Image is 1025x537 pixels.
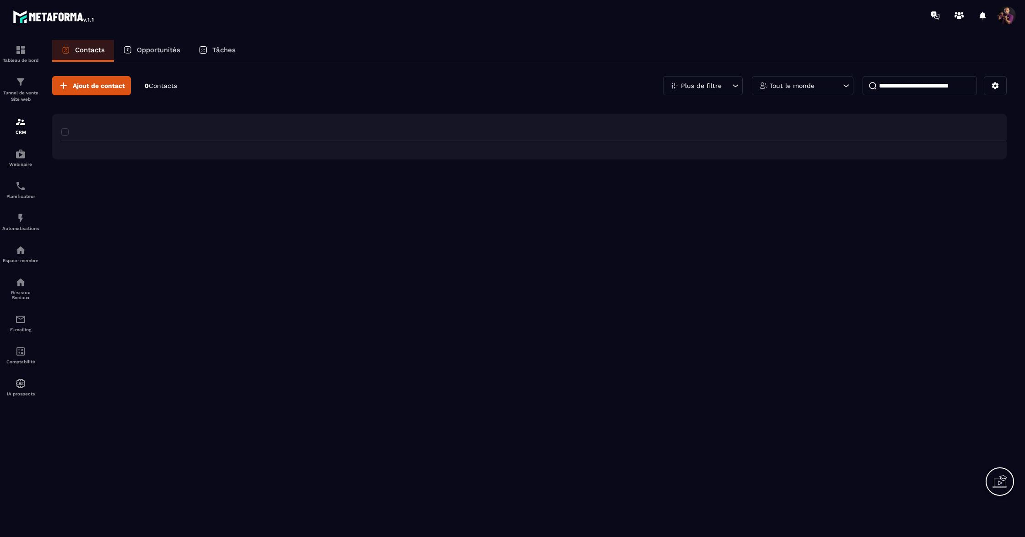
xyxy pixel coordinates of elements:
p: Espace membre [2,258,39,263]
a: automationsautomationsEspace membre [2,238,39,270]
p: Tableau de bord [2,58,39,63]
a: automationsautomationsWebinaire [2,142,39,174]
a: automationsautomationsAutomatisations [2,206,39,238]
img: automations [15,213,26,224]
a: emailemailE-mailing [2,307,39,339]
a: social-networksocial-networkRéseaux Sociaux [2,270,39,307]
a: formationformationTableau de bord [2,38,39,70]
p: 0 [145,82,177,90]
img: scheduler [15,181,26,192]
button: Ajout de contact [52,76,131,95]
a: formationformationCRM [2,110,39,142]
p: Tunnel de vente Site web [2,90,39,103]
p: IA prospects [2,391,39,396]
p: Tâches [212,46,236,54]
p: Webinaire [2,162,39,167]
p: Comptabilité [2,359,39,364]
img: formation [15,44,26,55]
img: accountant [15,346,26,357]
p: Contacts [75,46,105,54]
img: logo [13,8,95,25]
img: automations [15,148,26,159]
p: Tout le monde [770,82,815,89]
img: formation [15,77,26,88]
img: social-network [15,277,26,288]
p: E-mailing [2,327,39,332]
p: Réseaux Sociaux [2,290,39,300]
img: automations [15,378,26,389]
a: Tâches [189,40,245,62]
p: Automatisations [2,226,39,231]
img: email [15,314,26,325]
a: Opportunités [114,40,189,62]
p: Opportunités [137,46,180,54]
a: schedulerschedulerPlanificateur [2,174,39,206]
span: Ajout de contact [73,81,125,90]
img: formation [15,116,26,127]
p: Planificateur [2,194,39,199]
a: Contacts [52,40,114,62]
span: Contacts [149,82,177,89]
p: CRM [2,130,39,135]
a: accountantaccountantComptabilité [2,339,39,371]
p: Plus de filtre [681,82,722,89]
a: formationformationTunnel de vente Site web [2,70,39,110]
img: automations [15,245,26,256]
